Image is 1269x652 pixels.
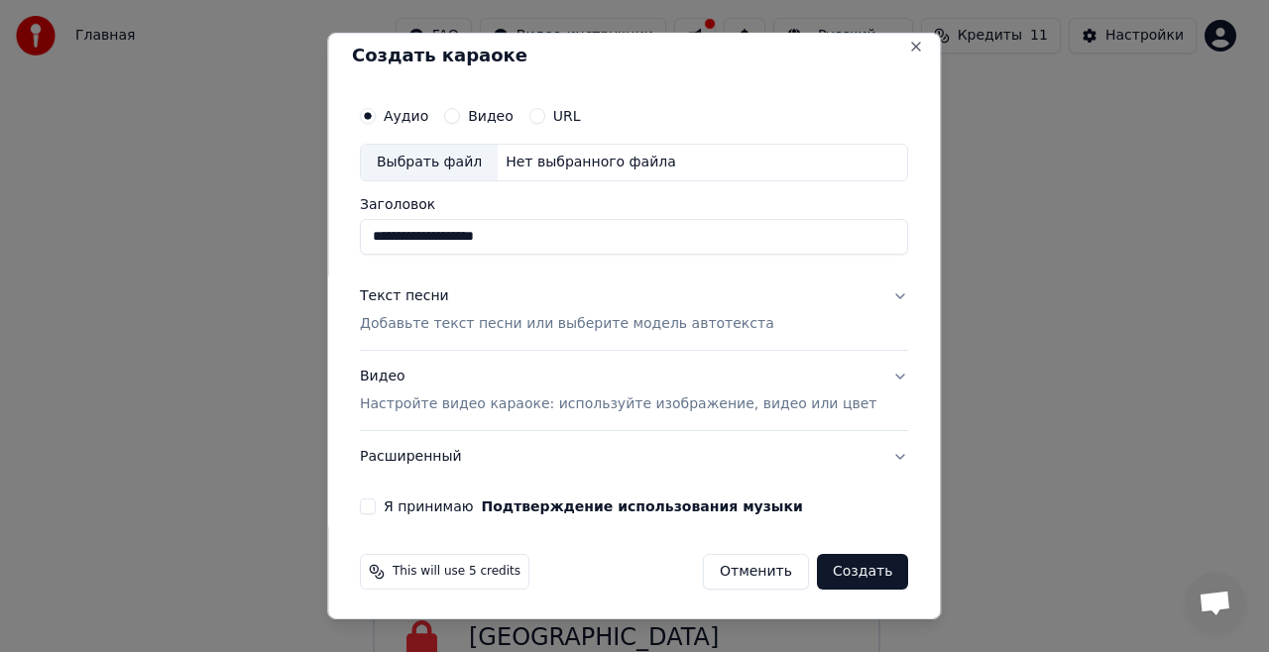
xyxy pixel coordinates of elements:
label: Заголовок [360,197,908,211]
p: Настройте видео караоке: используйте изображение, видео или цвет [360,394,876,414]
label: Я принимаю [384,499,803,513]
button: ВидеоНастройте видео караоке: используйте изображение, видео или цвет [360,351,908,430]
p: Добавьте текст песни или выберите модель автотекста [360,314,774,334]
div: Текст песни [360,286,449,306]
button: Расширенный [360,431,908,483]
h2: Создать караоке [352,47,916,64]
button: Создать [817,554,908,590]
div: Видео [360,367,876,414]
div: Выбрать файл [361,145,498,180]
button: Отменить [703,554,809,590]
label: URL [553,109,581,123]
label: Видео [468,109,514,123]
div: Нет выбранного файла [498,153,684,172]
button: Я принимаю [482,499,803,513]
label: Аудио [384,109,428,123]
button: Текст песниДобавьте текст песни или выберите модель автотекста [360,271,908,350]
span: This will use 5 credits [393,564,520,580]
